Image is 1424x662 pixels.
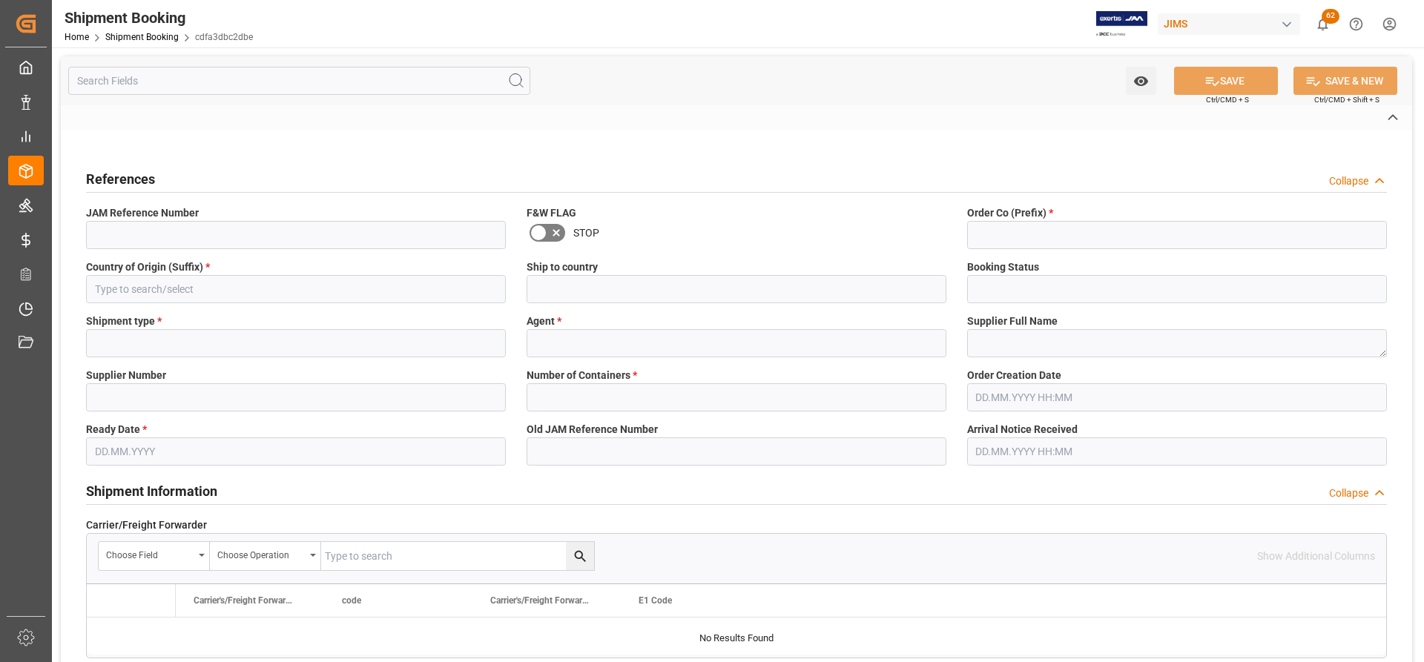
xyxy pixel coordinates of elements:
span: code [342,595,361,606]
span: Ready Date [86,422,147,437]
span: Country of Origin (Suffix) [86,259,210,275]
button: search button [566,542,594,570]
span: Booking Status [967,259,1039,275]
button: open menu [210,542,321,570]
input: DD.MM.YYYY [86,437,506,466]
span: Ctrl/CMD + Shift + S [1314,94,1379,105]
span: Shipment type [86,314,162,329]
span: Order Creation Date [967,368,1061,383]
input: DD.MM.YYYY HH:MM [967,437,1387,466]
a: Home [65,32,89,42]
span: Arrival Notice Received [967,422,1078,437]
span: STOP [573,225,599,241]
button: SAVE & NEW [1293,67,1397,95]
img: Exertis%20JAM%20-%20Email%20Logo.jpg_1722504956.jpg [1096,11,1147,37]
input: Type to search/select [86,275,506,303]
span: Old JAM Reference Number [527,422,658,437]
input: Type to search [321,542,594,570]
span: F&W FLAG [527,205,576,221]
div: Shipment Booking [65,7,253,29]
span: 62 [1322,9,1339,24]
a: Shipment Booking [105,32,179,42]
span: Carrier's/Freight Forwarder's Name [490,595,590,606]
span: Supplier Full Name [967,314,1058,329]
span: Ctrl/CMD + S [1206,94,1249,105]
button: show 62 new notifications [1306,7,1339,41]
div: Collapse [1329,173,1368,189]
button: open menu [1126,67,1156,95]
span: Carrier's/Freight Forwarder's Code [194,595,293,606]
button: Help Center [1339,7,1373,41]
div: Choose Operation [217,545,305,562]
span: JAM Reference Number [86,205,199,221]
span: Carrier/Freight Forwarder [86,517,207,533]
h2: Shipment Information [86,481,217,501]
button: JIMS [1158,10,1306,38]
input: Search Fields [68,67,530,95]
button: SAVE [1174,67,1278,95]
span: Order Co (Prefix) [967,205,1053,221]
span: Ship to country [527,259,598,275]
span: Agent [527,314,561,329]
input: DD.MM.YYYY HH:MM [967,383,1387,411]
span: E1 Code [639,595,672,606]
h2: References [86,169,155,189]
span: Supplier Number [86,368,166,383]
button: open menu [99,542,210,570]
div: Collapse [1329,486,1368,501]
div: Choose field [106,545,194,562]
span: Number of Containers [527,368,637,383]
div: JIMS [1158,13,1300,35]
